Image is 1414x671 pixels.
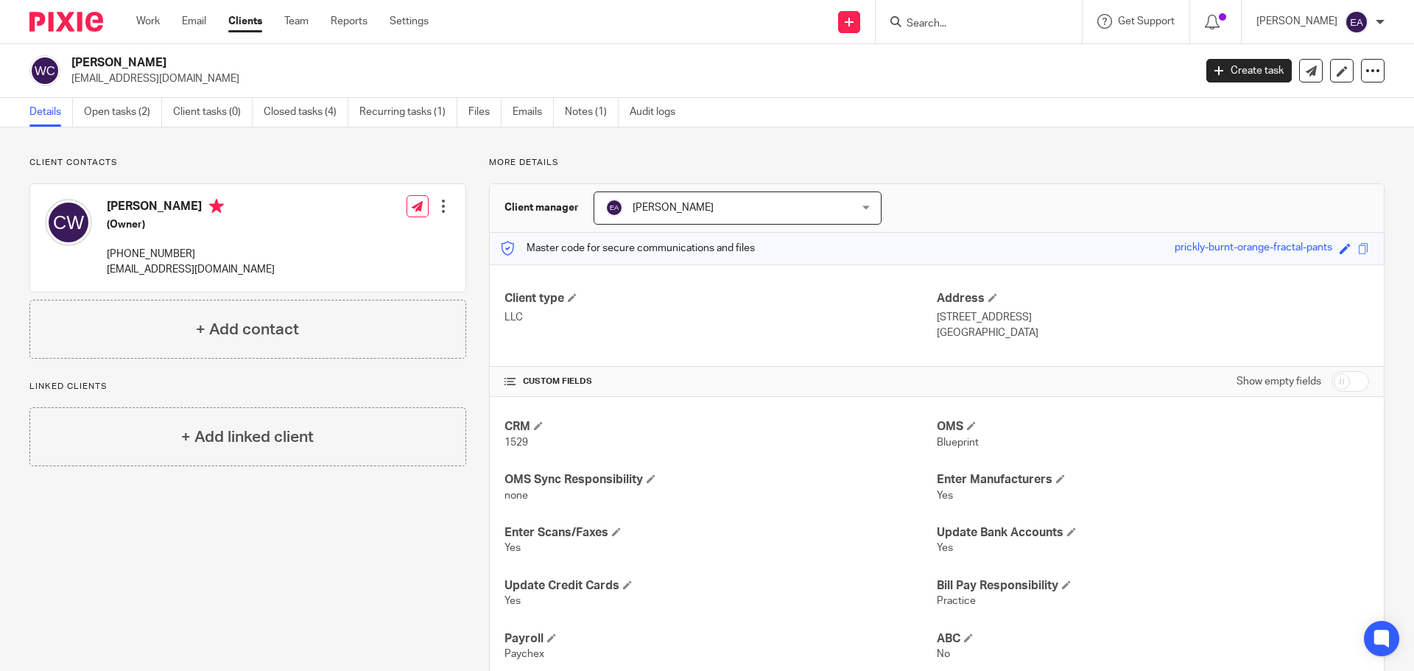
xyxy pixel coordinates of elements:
img: svg%3E [29,55,60,86]
h4: + Add linked client [181,426,314,449]
a: Clients [228,14,262,29]
img: svg%3E [605,199,623,217]
span: Paychex [504,649,544,659]
p: More details [489,157,1385,169]
a: Notes (1) [565,98,619,127]
p: Linked clients [29,381,466,393]
h4: CUSTOM FIELDS [504,376,937,387]
h4: + Add contact [196,318,299,341]
h4: Enter Scans/Faxes [504,525,937,541]
a: Audit logs [630,98,686,127]
h4: OMS [937,419,1369,435]
span: 1529 [504,438,528,448]
a: Settings [390,14,429,29]
h2: [PERSON_NAME] [71,55,962,71]
img: svg%3E [45,199,92,246]
input: Search [905,18,1038,31]
p: [GEOGRAPHIC_DATA] [937,326,1369,340]
label: Show empty fields [1237,374,1321,389]
span: No [937,649,950,659]
h4: [PERSON_NAME] [107,199,275,217]
p: LLC [504,310,937,325]
a: Closed tasks (4) [264,98,348,127]
span: none [504,491,528,501]
h4: Address [937,291,1369,306]
i: Primary [209,199,224,214]
a: Files [468,98,502,127]
h4: CRM [504,419,937,435]
h4: Bill Pay Responsibility [937,578,1369,594]
h4: Update Credit Cards [504,578,937,594]
div: prickly-burnt-orange-fractal-pants [1175,240,1332,257]
p: Client contacts [29,157,466,169]
h3: Client manager [504,200,579,215]
img: Pixie [29,12,103,32]
h5: (Owner) [107,217,275,232]
span: Get Support [1118,16,1175,27]
a: Team [284,14,309,29]
h4: OMS Sync Responsibility [504,472,937,488]
a: Recurring tasks (1) [359,98,457,127]
p: Master code for secure communications and files [501,241,755,256]
a: Details [29,98,73,127]
a: Create task [1206,59,1292,82]
span: Practice [937,596,976,606]
span: Yes [937,491,953,501]
span: Yes [937,543,953,553]
a: Client tasks (0) [173,98,253,127]
h4: ABC [937,631,1369,647]
h4: Client type [504,291,937,306]
p: [EMAIL_ADDRESS][DOMAIN_NAME] [107,262,275,277]
h4: Enter Manufacturers [937,472,1369,488]
p: [STREET_ADDRESS] [937,310,1369,325]
a: Work [136,14,160,29]
p: [PHONE_NUMBER] [107,247,275,261]
a: Email [182,14,206,29]
a: Emails [513,98,554,127]
img: svg%3E [1345,10,1368,34]
h4: Payroll [504,631,937,647]
span: Yes [504,596,521,606]
a: Open tasks (2) [84,98,162,127]
a: Reports [331,14,367,29]
span: [PERSON_NAME] [633,203,714,213]
h4: Update Bank Accounts [937,525,1369,541]
p: [PERSON_NAME] [1256,14,1337,29]
p: [EMAIL_ADDRESS][DOMAIN_NAME] [71,71,1184,86]
span: Yes [504,543,521,553]
span: Blueprint [937,438,979,448]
